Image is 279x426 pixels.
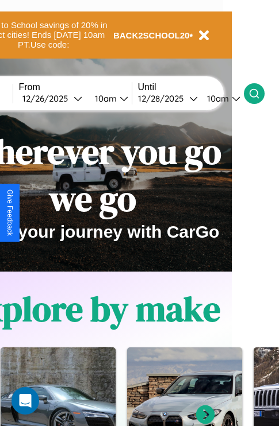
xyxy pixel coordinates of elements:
div: 12 / 28 / 2025 [138,93,189,104]
div: 10am [201,93,232,104]
label: Until [138,82,244,92]
div: 10am [89,93,120,104]
b: BACK2SCHOOL20 [113,30,190,40]
button: 10am [198,92,244,104]
div: Open Intercom Messenger [12,387,39,415]
button: 12/26/2025 [19,92,86,104]
div: Give Feedback [6,189,14,236]
button: 10am [86,92,132,104]
div: 12 / 26 / 2025 [22,93,74,104]
label: From [19,82,132,92]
